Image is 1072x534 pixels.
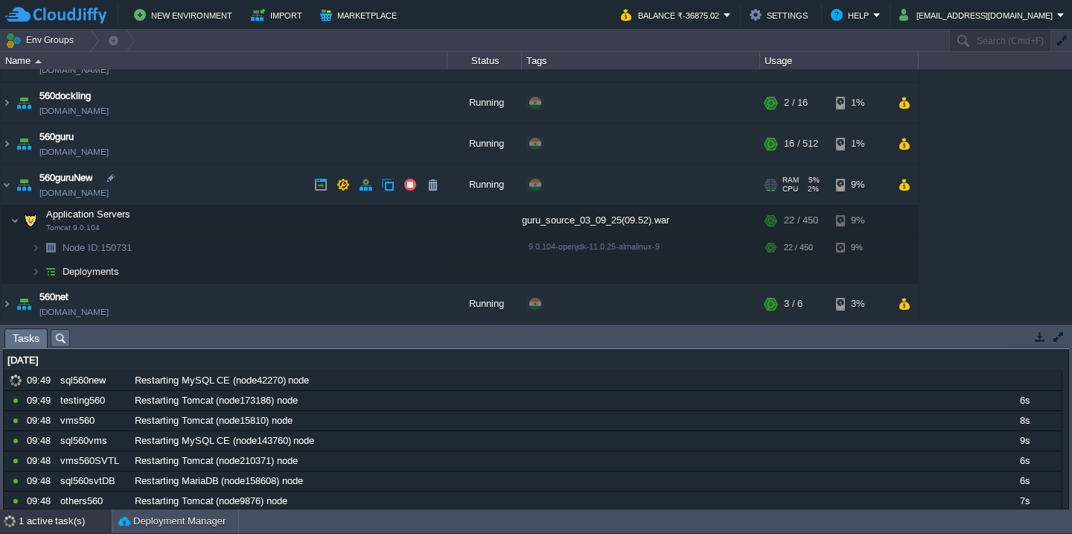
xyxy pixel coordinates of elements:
[899,6,1057,24] button: [EMAIL_ADDRESS][DOMAIN_NAME]
[836,83,884,123] div: 1%
[39,171,92,185] a: 560guruNew
[35,60,42,63] img: AMDAwAAAACH5BAEAAAAALAAAAAABAAEAAAICRAEAOw==
[988,451,1061,471] div: 6s
[750,6,812,24] button: Settings
[135,394,298,407] span: Restarting Tomcat (node173186) node
[135,495,287,508] span: Restarting Tomcat (node9876) node
[447,165,522,205] div: Running
[57,451,130,471] div: vms560SVTL
[836,284,884,324] div: 3%
[39,130,74,144] span: 560guru
[447,83,522,123] div: Running
[57,411,130,430] div: vms560
[805,176,820,185] span: 5%
[13,165,34,205] img: AMDAwAAAACH5BAEAAAAALAAAAAABAAEAAAICRAEAOw==
[529,242,660,251] span: 9.0.104-openjdk-11.0.25-almalinux-9
[134,6,237,24] button: New Environment
[57,471,130,491] div: sql560svtDB
[57,371,130,390] div: sql560new
[1,124,13,164] img: AMDAwAAAACH5BAEAAAAALAAAAAABAAEAAAICRAEAOw==
[63,242,100,253] span: Node ID:
[57,492,130,511] div: others560
[46,223,100,232] span: Tomcat 9.0.104
[27,471,55,491] div: 09:48
[836,206,884,235] div: 9%
[804,185,819,194] span: 2%
[31,260,40,283] img: AMDAwAAAACH5BAEAAAAALAAAAAABAAEAAAICRAEAOw==
[135,474,303,488] span: Restarting MariaDB (node158608) node
[320,6,401,24] button: Marketplace
[39,185,109,200] a: [DOMAIN_NAME]
[447,284,522,324] div: Running
[57,391,130,410] div: testing560
[10,206,19,235] img: AMDAwAAAACH5BAEAAAAALAAAAAABAAEAAAICRAEAOw==
[621,6,724,24] button: Balance ₹-36875.02
[135,414,293,427] span: Restarting Tomcat (node15810) node
[61,241,134,254] span: 150731
[31,236,40,259] img: AMDAwAAAACH5BAEAAAAALAAAAAABAAEAAAICRAEAOw==
[1,165,13,205] img: AMDAwAAAACH5BAEAAAAALAAAAAABAAEAAAICRAEAOw==
[836,236,884,259] div: 9%
[988,471,1061,491] div: 6s
[988,391,1061,410] div: 6s
[40,236,61,259] img: AMDAwAAAACH5BAEAAAAALAAAAAABAAEAAAICRAEAOw==
[27,431,55,451] div: 09:48
[988,492,1061,511] div: 7s
[784,124,818,164] div: 16 / 512
[27,371,55,390] div: 09:49
[135,434,314,448] span: Restarting MySQL CE (node143760) node
[782,185,798,194] span: CPU
[761,52,918,69] div: Usage
[784,236,813,259] div: 22 / 450
[523,52,759,69] div: Tags
[135,374,309,387] span: Restarting MySQL CE (node42270) node
[45,209,133,220] a: Application ServersTomcat 9.0.104
[27,391,55,410] div: 09:49
[784,83,808,123] div: 2 / 16
[1,83,13,123] img: AMDAwAAAACH5BAEAAAAALAAAAAABAAEAAAICRAEAOw==
[782,176,799,185] span: RAM
[448,52,521,69] div: Status
[522,206,760,235] div: guru_source_03_09_25(09.52).war
[40,260,61,283] img: AMDAwAAAACH5BAEAAAAALAAAAAABAAEAAAICRAEAOw==
[13,83,34,123] img: AMDAwAAAACH5BAEAAAAALAAAAAABAAEAAAICRAEAOw==
[5,30,79,51] button: Env Groups
[39,89,91,104] a: 560dockling
[784,284,803,324] div: 3 / 6
[251,6,307,24] button: Import
[1,52,447,69] div: Name
[831,6,873,24] button: Help
[836,165,884,205] div: 9%
[27,451,55,471] div: 09:48
[13,124,34,164] img: AMDAwAAAACH5BAEAAAAALAAAAAABAAEAAAICRAEAOw==
[1,284,13,324] img: AMDAwAAAACH5BAEAAAAALAAAAAABAAEAAAICRAEAOw==
[39,290,68,305] a: 560net
[61,265,121,278] a: Deployments
[20,206,41,235] img: AMDAwAAAACH5BAEAAAAALAAAAAABAAEAAAICRAEAOw==
[784,206,818,235] div: 22 / 450
[39,63,109,77] a: [DOMAIN_NAME]
[988,431,1061,451] div: 9s
[13,329,39,348] span: Tasks
[57,431,130,451] div: sql560vms
[27,492,55,511] div: 09:48
[19,509,112,533] div: 1 active task(s)
[27,411,55,430] div: 09:48
[39,305,109,320] a: [DOMAIN_NAME]
[988,411,1061,430] div: 8s
[39,144,109,159] a: [DOMAIN_NAME]
[13,284,34,324] img: AMDAwAAAACH5BAEAAAAALAAAAAABAAEAAAICRAEAOw==
[836,124,884,164] div: 1%
[45,208,133,220] span: Application Servers
[61,241,134,254] a: Node ID:150731
[135,454,298,468] span: Restarting Tomcat (node210371) node
[118,514,226,529] button: Deployment Manager
[39,104,109,118] span: [DOMAIN_NAME]
[447,124,522,164] div: Running
[4,351,1062,370] div: [DATE]
[5,6,106,25] img: CloudJiffy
